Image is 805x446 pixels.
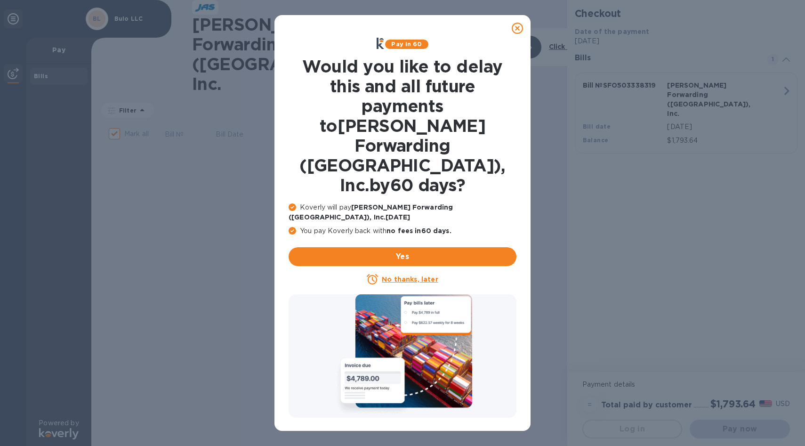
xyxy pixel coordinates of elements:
[289,226,516,236] p: You pay Koverly back with
[391,41,422,48] b: Pay in 60
[382,276,438,283] u: No thanks, later
[296,251,509,262] span: Yes
[289,203,453,221] b: [PERSON_NAME] Forwarding ([GEOGRAPHIC_DATA]), Inc. [DATE]
[289,247,516,266] button: Yes
[289,203,516,222] p: Koverly will pay
[289,57,516,195] h1: Would you like to delay this and all future payments to [PERSON_NAME] Forwarding ([GEOGRAPHIC_DAT...
[386,227,451,235] b: no fees in 60 days .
